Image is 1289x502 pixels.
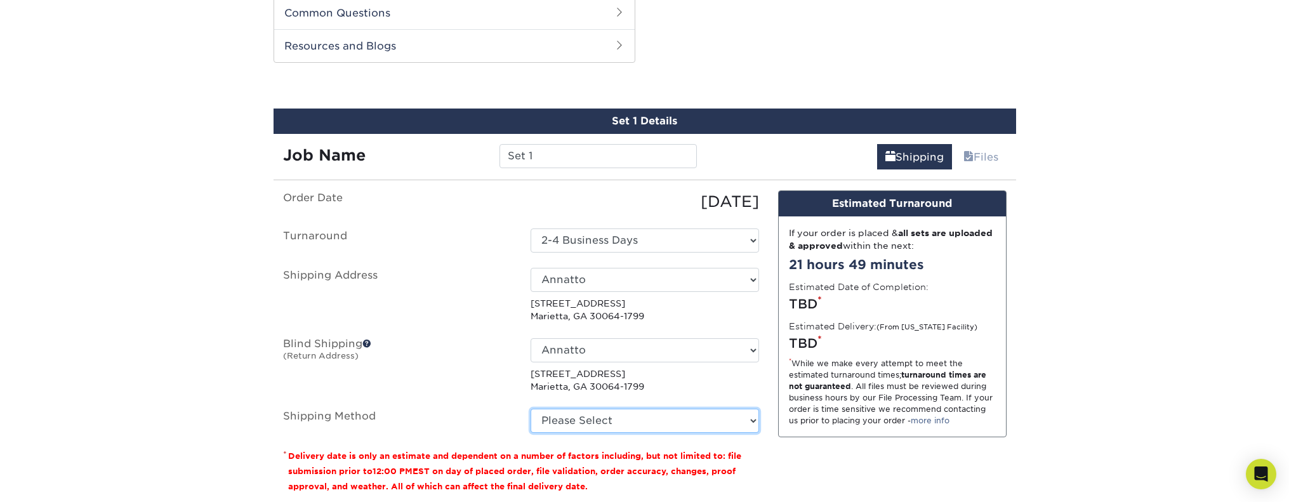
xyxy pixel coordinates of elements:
[499,144,697,168] input: Enter a job name
[33,33,140,43] div: Domain: [DOMAIN_NAME]
[274,109,1016,134] div: Set 1 Details
[36,20,62,30] div: v 4.0.25
[885,151,896,163] span: shipping
[531,367,759,393] p: [STREET_ADDRESS] Marietta, GA 30064-1799
[373,466,413,476] span: 12:00 PM
[789,227,996,253] div: If your order is placed & within the next:
[20,33,30,43] img: website_grey.svg
[955,144,1007,169] a: Files
[789,370,986,391] strong: turnaround times are not guaranteed
[521,190,769,213] div: [DATE]
[789,334,996,353] div: TBD
[126,74,136,84] img: tab_keywords_by_traffic_grey.svg
[877,144,952,169] a: Shipping
[274,268,521,323] label: Shipping Address
[288,451,741,491] small: Delivery date is only an estimate and dependent on a number of factors including, but not limited...
[789,320,977,333] label: Estimated Delivery:
[963,151,974,163] span: files
[789,294,996,314] div: TBD
[789,281,929,293] label: Estimated Date of Completion:
[274,409,521,433] label: Shipping Method
[779,191,1006,216] div: Estimated Turnaround
[283,146,366,164] strong: Job Name
[48,75,114,83] div: Domain Overview
[911,416,949,425] a: more info
[274,228,521,253] label: Turnaround
[274,338,521,393] label: Blind Shipping
[531,297,759,323] p: [STREET_ADDRESS] Marietta, GA 30064-1799
[20,20,30,30] img: logo_orange.svg
[789,255,996,274] div: 21 hours 49 minutes
[274,190,521,213] label: Order Date
[1246,459,1276,489] div: Open Intercom Messenger
[140,75,214,83] div: Keywords by Traffic
[789,358,996,426] div: While we make every attempt to meet the estimated turnaround times; . All files must be reviewed ...
[274,29,635,62] h2: Resources and Blogs
[34,74,44,84] img: tab_domain_overview_orange.svg
[283,351,359,360] small: (Return Address)
[876,323,977,331] small: (From [US_STATE] Facility)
